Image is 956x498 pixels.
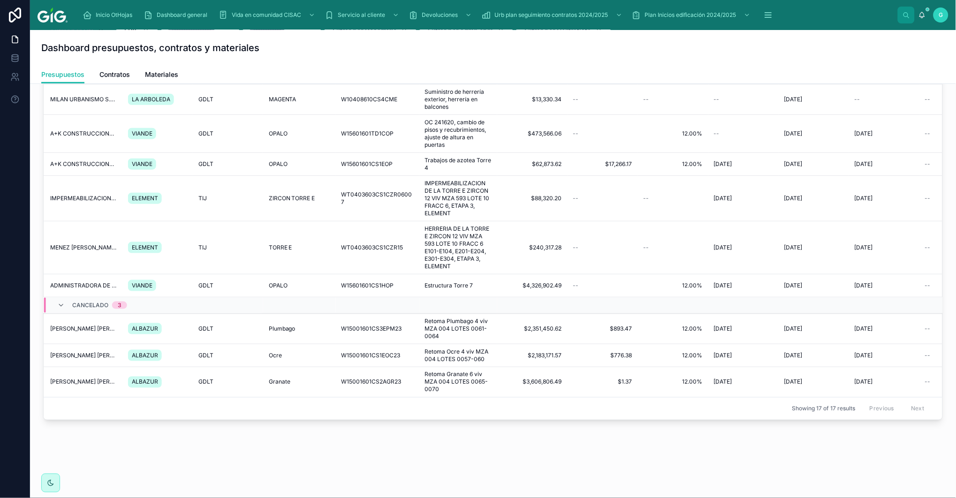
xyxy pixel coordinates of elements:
[784,325,803,332] span: [DATE]
[232,11,301,19] span: Vida en comunidad CISAC
[629,7,755,23] a: Plan Inicios edificación 2024/2025
[269,160,330,168] a: OPALO
[341,325,402,332] span: W15001601CS3EPM23
[503,352,562,359] span: $2,183,171.57
[128,92,187,107] a: LA ARBOLEDA
[855,130,914,137] a: [DATE]
[784,282,803,289] span: [DATE]
[198,352,258,359] a: GDLT
[50,325,117,332] a: [PERSON_NAME] [PERSON_NAME] 2300002372
[128,240,187,255] a: ELEMENT
[644,130,703,137] span: 12.00%
[855,130,873,137] span: [DATE]
[425,348,492,363] a: Retoma Ocre 4 viv MZA 004 LOTES 0057-060
[132,325,158,332] span: ALBAZUR
[341,160,414,168] a: W15601601CS1EOP
[714,130,720,137] span: --
[784,282,843,289] a: [DATE]
[50,282,117,289] a: ADMINISTRADORA DE PROYECTOS INMOBILIARIOS GIG SA DE CV FILIAL 2100000008
[132,160,152,168] span: VIANDE
[714,352,773,359] a: [DATE]
[132,282,152,289] span: VIANDE
[96,11,132,19] span: Inicio OtHojas
[503,195,562,202] a: $88,320.20
[925,130,931,137] span: --
[573,244,579,251] span: --
[644,96,649,103] span: --
[425,157,492,172] a: Trabajos de azotea Torre 4
[784,378,843,386] a: [DATE]
[198,244,258,251] a: TIJ
[341,378,414,386] a: W15001601CS2AGR23
[341,191,414,206] a: WT0403603CS1CZR06007
[198,378,213,386] span: GDLT
[714,160,773,168] a: [DATE]
[573,282,579,289] span: --
[573,160,632,168] a: $17,266.17
[714,96,773,103] a: --
[784,244,843,251] a: [DATE]
[425,119,492,149] a: OC 241620, cambio de pisos y recubrimientos, ajuste de altura en puertas
[198,195,207,202] span: TIJ
[406,7,477,23] a: Devoluciones
[50,352,117,359] span: [PERSON_NAME] [PERSON_NAME] 2300002372
[425,317,492,340] a: Retoma Plumbago 4 viv MZA 004 LOTES 0061-0064
[503,378,562,386] a: $3,606,806.49
[855,378,914,386] a: [DATE]
[478,7,627,23] a: Urb plan seguimiento contratos 2024/2025
[925,378,931,386] span: --
[41,66,84,84] a: Presupuestos
[503,282,562,289] span: $4,326,902.49
[573,244,632,251] a: --
[80,7,139,23] a: Inicio OtHojas
[50,160,117,168] a: A+K CONSTRUCCIONES S.A. DE C.V. 2300000002
[198,130,258,137] a: GDLT
[503,160,562,168] a: $62,873.62
[855,96,860,103] span: --
[198,282,258,289] a: GDLT
[269,352,330,359] a: Ocre
[644,378,703,386] a: 12.00%
[145,70,178,79] span: Materiales
[714,352,732,359] span: [DATE]
[784,244,803,251] span: [DATE]
[341,130,394,137] span: W15601601TD1COP
[644,282,703,289] a: 12.00%
[198,325,258,332] a: GDLT
[269,130,330,137] a: OPALO
[269,244,330,251] a: TORRE E
[503,244,562,251] span: $240,317.28
[925,325,931,332] span: --
[50,96,117,103] a: MILAN URBANISMO S.A. DE C.V. 2300000780
[132,244,158,251] span: ELEMENT
[573,96,579,103] span: --
[925,96,931,103] span: --
[75,5,898,25] div: scrollable content
[50,244,117,251] span: MENEZ [PERSON_NAME] 2300001430
[714,160,732,168] span: [DATE]
[644,160,703,168] a: 12.00%
[784,96,803,103] span: [DATE]
[784,195,803,202] span: [DATE]
[425,282,492,289] a: Estructura Torre 7
[939,11,943,19] span: G
[198,195,258,202] a: TIJ
[784,378,803,386] span: [DATE]
[573,325,632,332] a: $893.47
[269,325,330,332] a: Plumbago
[128,375,187,390] a: ALBAZUR
[128,348,187,363] a: ALBAZUR
[573,378,632,386] span: $1.37
[494,11,608,19] span: Urb plan seguimiento contratos 2024/2025
[855,244,914,251] a: [DATE]
[925,160,931,168] span: --
[784,130,843,137] a: [DATE]
[425,180,492,217] a: IMPERMEABILIZACION DE LA TORRE E ZIRCON 12 VIV MZA 593 LOTE 10 FRACC 6, ETAPA 3, ELEMENT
